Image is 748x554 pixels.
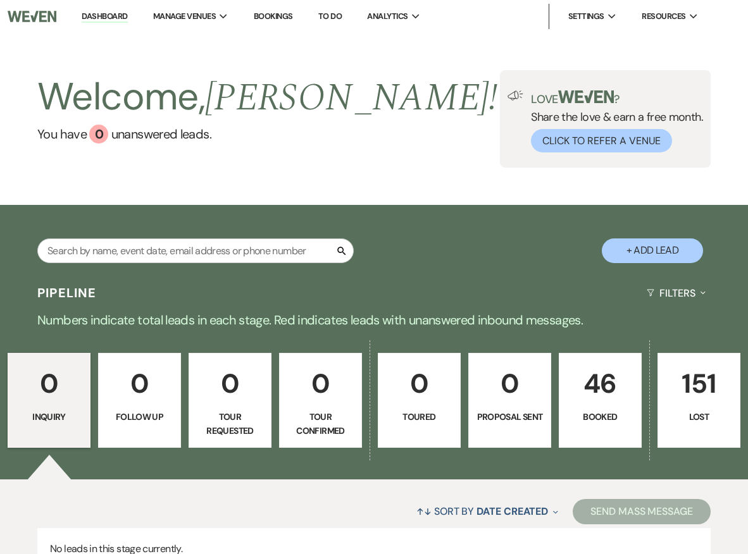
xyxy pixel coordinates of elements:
a: 0Tour Confirmed [279,353,362,448]
p: 0 [197,362,263,405]
div: Share the love & earn a free month. [523,90,703,152]
a: Bookings [254,11,293,22]
a: 0Tour Requested [189,353,271,448]
button: Send Mass Message [573,499,711,524]
span: Settings [568,10,604,23]
a: Dashboard [82,11,127,23]
a: 0Proposal Sent [468,353,551,448]
p: Tour Confirmed [287,410,354,438]
span: [PERSON_NAME] ! [205,69,497,127]
span: Manage Venues [153,10,216,23]
p: 0 [16,362,82,405]
div: 0 [89,125,108,144]
a: To Do [318,11,342,22]
a: 0Inquiry [8,353,90,448]
p: Inquiry [16,410,82,424]
button: + Add Lead [602,238,703,263]
button: Sort By Date Created [411,495,563,528]
button: Click to Refer a Venue [531,129,672,152]
p: Love ? [531,90,703,105]
p: Lost [666,410,732,424]
h3: Pipeline [37,284,97,302]
input: Search by name, event date, email address or phone number [37,238,354,263]
a: 151Lost [658,353,740,448]
a: You have 0 unanswered leads. [37,125,497,144]
span: ↑↓ [416,505,432,518]
p: Tour Requested [197,410,263,438]
button: Filters [642,276,711,310]
p: 0 [477,362,543,405]
a: 46Booked [559,353,642,448]
span: Analytics [367,10,408,23]
img: Weven Logo [8,3,56,30]
h2: Welcome, [37,70,497,125]
a: 0Toured [378,353,461,448]
img: loud-speaker-illustration.svg [508,90,523,101]
p: 0 [106,362,173,405]
p: 0 [386,362,452,405]
p: 0 [287,362,354,405]
p: 46 [567,362,633,405]
p: Proposal Sent [477,410,543,424]
p: Toured [386,410,452,424]
p: Follow Up [106,410,173,424]
p: Booked [567,410,633,424]
span: Resources [642,10,685,23]
img: weven-logo-green.svg [558,90,614,103]
a: 0Follow Up [98,353,181,448]
p: 151 [666,362,732,405]
span: Date Created [477,505,548,518]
